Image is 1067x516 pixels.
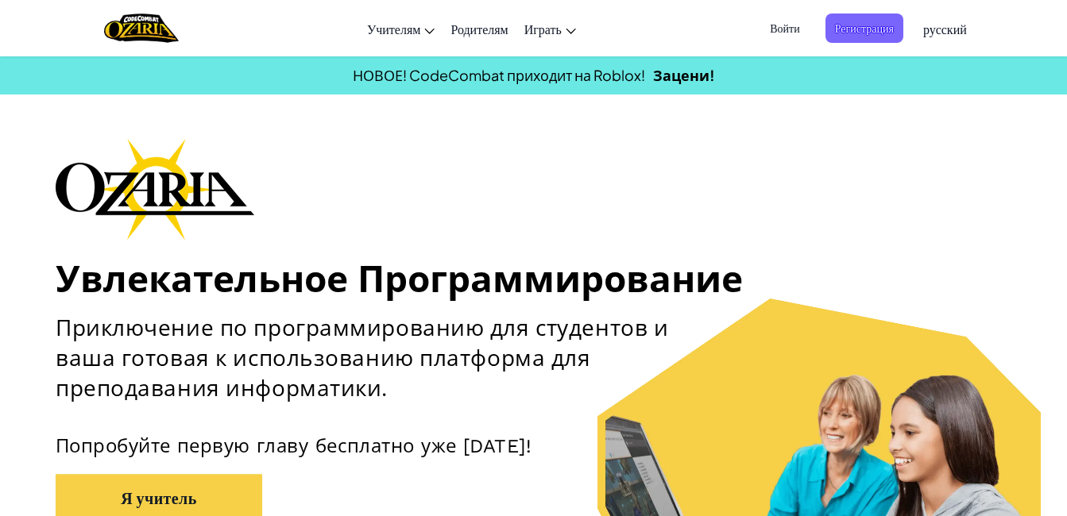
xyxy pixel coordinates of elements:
a: Ozaria by CodeCombat logo [104,12,178,44]
button: Регистрация [825,13,903,43]
a: Играть [516,7,584,50]
button: Войти [760,13,809,43]
span: русский [923,21,967,37]
span: Учителям [367,21,421,37]
h2: Приключение по программированию для студентов и ваша готовая к использованию платформа для препод... [56,312,696,402]
img: Home [104,12,178,44]
a: Зацени! [653,66,715,84]
span: Играть [524,21,562,37]
img: Ozaria branding logo [56,138,254,240]
a: русский [915,7,975,50]
span: НОВОЕ! CodeCombat приходит на Roblox! [353,66,645,84]
a: Учителям [359,7,443,50]
a: Родителям [443,7,516,50]
p: Попробуйте первую главу бесплатно уже [DATE]! [56,434,1011,458]
h1: Увлекательное Программирование [56,256,1011,300]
